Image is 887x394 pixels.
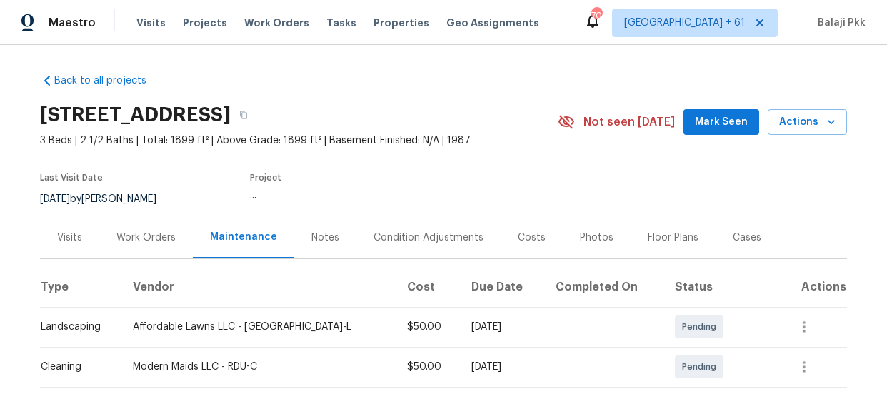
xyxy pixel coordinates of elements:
button: Mark Seen [683,109,759,136]
div: Visits [57,231,82,245]
span: Balaji Pkk [812,16,866,30]
div: Landscaping [41,320,110,334]
th: Actions [776,267,847,307]
span: Work Orders [244,16,309,30]
span: Mark Seen [695,113,748,131]
th: Vendor [121,267,395,307]
button: Actions [768,109,847,136]
th: Due Date [460,267,544,307]
div: by [PERSON_NAME] [40,191,174,208]
th: Type [40,267,121,307]
div: Work Orders [116,231,176,245]
span: Project [250,173,281,182]
a: Back to all projects [40,74,177,88]
div: 706 [591,9,601,23]
span: Pending [682,360,722,374]
span: Projects [183,16,227,30]
div: Photos [580,231,613,245]
span: Geo Assignments [446,16,539,30]
th: Completed On [544,267,663,307]
div: Modern Maids LLC - RDU-C [133,360,384,374]
span: Last Visit Date [40,173,103,182]
div: $50.00 [407,320,449,334]
div: $50.00 [407,360,449,374]
div: Cleaning [41,360,110,374]
div: [DATE] [471,360,533,374]
th: Status [663,267,776,307]
th: Cost [396,267,461,307]
div: ... [250,191,524,201]
div: Floor Plans [648,231,698,245]
div: Affordable Lawns LLC - [GEOGRAPHIC_DATA]-L [133,320,384,334]
span: Maestro [49,16,96,30]
span: Actions [779,113,836,131]
h2: [STREET_ADDRESS] [40,108,231,122]
span: Not seen [DATE] [583,115,675,129]
div: Condition Adjustments [374,231,483,245]
div: Notes [311,231,339,245]
button: Copy Address [231,102,256,128]
div: Cases [733,231,761,245]
span: Tasks [326,18,356,28]
div: [DATE] [471,320,533,334]
div: Maintenance [210,230,277,244]
span: [DATE] [40,194,70,204]
span: Visits [136,16,166,30]
span: 3 Beds | 2 1/2 Baths | Total: 1899 ft² | Above Grade: 1899 ft² | Basement Finished: N/A | 1987 [40,133,558,148]
div: Costs [518,231,546,245]
span: Properties [374,16,429,30]
span: Pending [682,320,722,334]
span: [GEOGRAPHIC_DATA] + 61 [624,16,745,30]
